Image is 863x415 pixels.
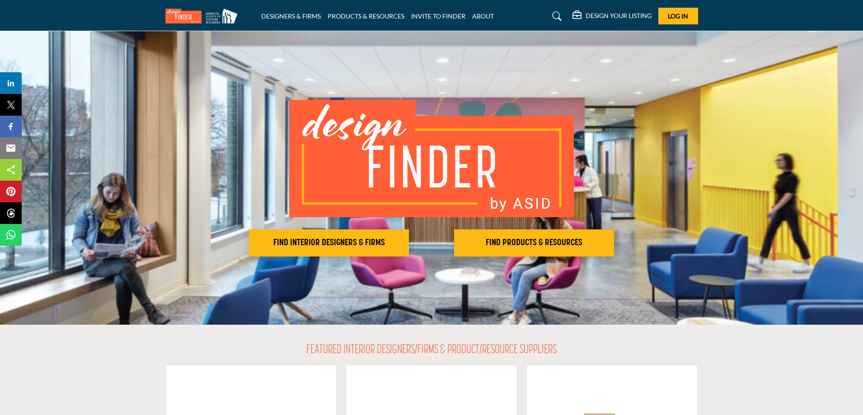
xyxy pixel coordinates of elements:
h5: DESIGN YOUR LISTING [586,12,652,20]
h2: FEATURED INTERIOR DESIGNERS/FIRMS & PRODUCT/RESOURCE SUPPLIERS [306,343,557,358]
img: Site Logo [165,9,242,23]
span: Log In [668,12,688,20]
button: Log In [658,8,698,24]
div: DESIGN YOUR LISTING [572,11,652,22]
h2: FIND INTERIOR DESIGNERS & FIRMS [252,238,406,248]
a: DESIGNERS & FIRMS [261,12,321,20]
a: ABOUT [472,12,494,20]
h2: FIND PRODUCTS & RESOURCES [457,238,611,248]
button: FIND INTERIOR DESIGNERS & FIRMS [249,229,409,256]
a: Search [544,9,568,23]
button: FIND PRODUCTS & RESOURCES [454,229,614,256]
img: image [289,100,574,217]
a: PRODUCTS & RESOURCES [328,12,404,20]
a: INVITE TO FINDER [411,12,465,20]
